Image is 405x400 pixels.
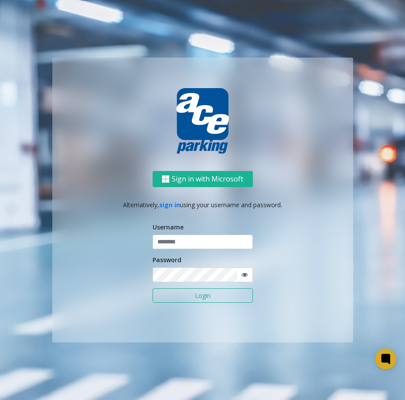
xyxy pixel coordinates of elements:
[153,222,184,232] label: Username
[153,171,253,187] button: Sign in with Microsoft
[153,288,253,303] button: Login
[159,201,180,209] a: sign in
[61,200,344,209] p: Alternatively, using your username and password.
[153,255,181,264] label: Password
